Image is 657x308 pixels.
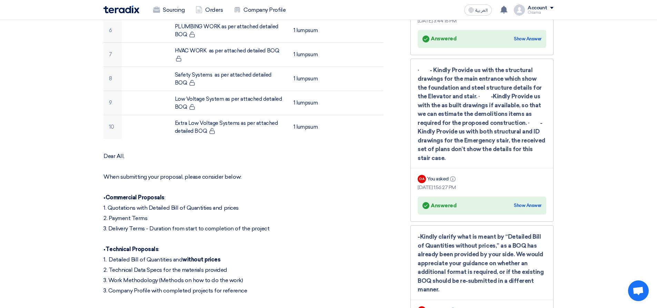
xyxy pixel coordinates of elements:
[169,43,288,67] td: HVAC WORK as per attached detailed BOQ
[514,36,541,42] div: Show Answer
[422,34,456,44] div: Answered
[418,184,546,191] div: [DATE] 1:56:27 PM
[103,267,383,274] p: 2. Technical Data Specs for the materials provided
[514,202,541,209] div: Show Answer
[475,8,488,13] span: العربية
[288,115,336,139] td: 1 lumpsum
[422,201,456,210] div: Answered
[148,2,190,18] a: Sourcing
[288,91,336,115] td: 1 lumpsum
[182,256,220,263] strong: without prices
[169,91,288,115] td: Low Voltage System as per attached detailed BOQ
[528,11,554,14] div: Osama
[514,4,525,16] img: profile_test.png
[427,175,457,182] div: You asked
[190,2,228,18] a: Orders
[103,153,383,160] p: Dear All,
[228,2,291,18] a: Company Profile
[103,194,383,201] p: • :
[288,67,336,91] td: 1 lumpsum
[103,225,383,232] p: 3. Delivery Terms - Duration from start to completion of the project
[103,256,383,263] p: 1. Detailed Bill of Quantities and
[288,43,336,67] td: 1 lumpsum
[103,277,383,284] p: 3. Work Methodology (Methods on how to do the work)
[103,246,383,253] p: • :
[169,19,288,43] td: PLUMBING WORK as per attached detailed BOQ
[418,66,546,163] div: · - Kindly Provide us with the structural drawings for the main entrance which show the foundatio...
[106,246,159,252] strong: Technical Proposals
[106,194,165,201] strong: Commercial Proposals
[169,67,288,91] td: Safety Systems as per attached detailed BOQ
[103,6,139,13] img: Teradix logo
[103,205,383,211] p: 1. Quotations with Detailed Bill of Quantities and prices
[103,67,122,91] td: 8
[464,4,492,16] button: العربية
[288,19,336,43] td: 1 lumpsum
[103,115,122,139] td: 10
[169,115,288,139] td: Extra Low Voltage Systems as per attached detailed BOQ
[628,280,649,301] a: Open chat
[103,43,122,67] td: 7
[528,5,547,11] div: Account
[418,17,546,24] div: [DATE] 3:44:15 PM
[418,232,546,294] div: -Kindly clarify what is meant by “Detailed Bill of Quantities without prices,” as a BOQ has alrea...
[418,175,426,183] div: OA
[103,287,383,294] p: 3. Company Profile with completed projects for reference
[103,173,383,180] p: When submitting your proposal, please consider below:
[103,215,383,222] p: 2. Payment Terms
[103,91,122,115] td: 9
[103,19,122,43] td: 6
